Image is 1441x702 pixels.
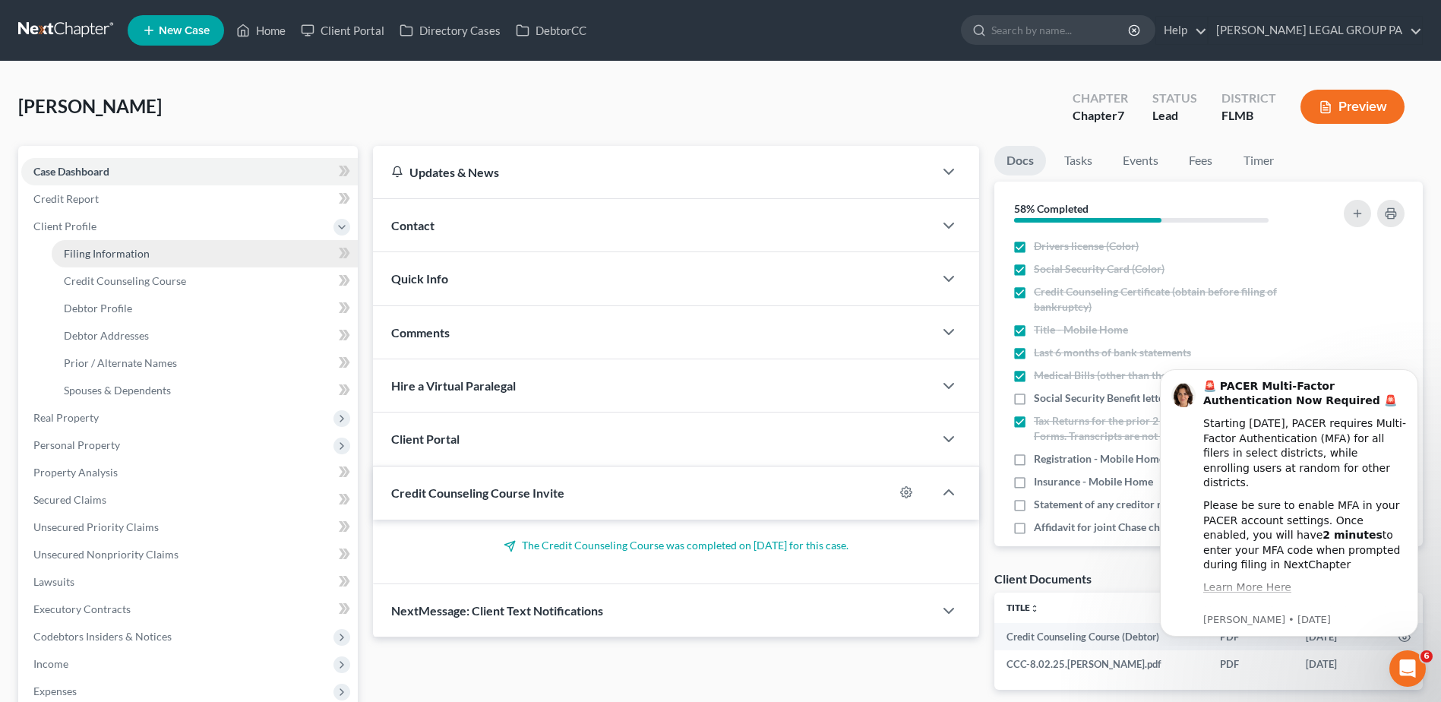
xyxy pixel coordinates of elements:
a: Executory Contracts [21,596,358,623]
a: Docs [994,146,1046,175]
a: Tasks [1052,146,1104,175]
a: Case Dashboard [21,158,358,185]
a: Secured Claims [21,486,358,514]
a: Events [1111,146,1171,175]
span: Property Analysis [33,466,118,479]
span: Prior / Alternate Names [64,356,177,369]
span: Insurance - Mobile Home [1034,474,1153,489]
a: [PERSON_NAME] LEGAL GROUP PA [1209,17,1422,44]
span: 6 [1420,650,1433,662]
a: Timer [1231,146,1286,175]
a: Debtor Profile [52,295,358,322]
a: Prior / Alternate Names [52,349,358,377]
a: Home [229,17,293,44]
span: Codebtors Insiders & Notices [33,630,172,643]
td: PDF [1208,650,1294,678]
span: Unsecured Priority Claims [33,520,159,533]
span: Hire a Virtual Paralegal [391,378,516,393]
td: Credit Counseling Course (Debtor) [994,623,1208,650]
i: We use the Salesforce Authenticator app for MFA at NextChapter and other users are reporting the ... [66,248,269,305]
strong: 58% Completed [1014,202,1089,215]
div: Updates & News [391,164,915,180]
span: Drivers license (Color) [1034,239,1139,254]
span: Expenses [33,685,77,697]
span: Unsecured Nonpriority Claims [33,548,179,561]
span: Contact [391,218,435,232]
div: Chapter [1073,90,1128,107]
a: Help [1156,17,1207,44]
span: Credit Counseling Course Invite [391,485,564,500]
span: Case Dashboard [33,165,109,178]
span: NextMessage: Client Text Notifications [391,603,603,618]
span: New Case [159,25,210,36]
span: [PERSON_NAME] [18,95,162,117]
iframe: Intercom notifications message [1137,356,1441,646]
div: Status [1152,90,1197,107]
span: 7 [1117,108,1124,122]
p: The Credit Counseling Course was completed on [DATE] for this case. [391,538,961,553]
a: Credit Report [21,185,358,213]
span: Tax Returns for the prior 2 years (Including 1099 & w-2's Forms. Transcripts are not permitted) [1034,413,1303,444]
span: Client Portal [391,432,460,446]
span: Lawsuits [33,575,74,588]
span: Real Property [33,411,99,424]
iframe: Intercom live chat [1389,650,1426,687]
a: Property Analysis [21,459,358,486]
span: Debtor Profile [64,302,132,315]
div: Chapter [1073,107,1128,125]
td: CCC-8.02.25.[PERSON_NAME].pdf [994,650,1208,678]
span: Comments [391,325,450,340]
span: Client Profile [33,220,96,232]
td: [DATE] [1294,650,1386,678]
a: Client Portal [293,17,392,44]
span: Social Security Benefit letters - 2024 & 2023 [1034,391,1242,406]
span: Affidavit for joint Chase checking account with mother [1034,520,1292,535]
span: Income [33,657,68,670]
div: FLMB [1221,107,1276,125]
div: Client Documents [994,571,1092,587]
span: Executory Contracts [33,602,131,615]
span: Last 6 months of bank statements [1034,345,1191,360]
span: Debtor Addresses [64,329,149,342]
a: Unsecured Priority Claims [21,514,358,541]
span: Secured Claims [33,493,106,506]
button: Preview [1300,90,1405,124]
span: Statement of any creditor not listed on Credit Report [1034,497,1282,512]
a: Debtor Addresses [52,322,358,349]
a: Filing Information [52,240,358,267]
span: Filing Information [64,247,150,260]
a: Directory Cases [392,17,508,44]
span: Social Security Card (Color) [1034,261,1164,277]
a: Lawsuits [21,568,358,596]
div: District [1221,90,1276,107]
a: Titleunfold_more [1006,602,1039,613]
span: Personal Property [33,438,120,451]
span: Credit Counseling Certificate (obtain before filing of bankruptcy) [1034,284,1303,315]
span: Credit Report [33,192,99,205]
p: Message from Emma, sent 6w ago [66,258,270,271]
span: Credit Counseling Course [64,274,186,287]
span: Medical Bills (other than the ones already submitted) [1034,368,1281,383]
i: unfold_more [1030,604,1039,613]
span: Registration - Mobile Home [1034,451,1164,466]
a: DebtorCC [508,17,594,44]
a: Credit Counseling Course [52,267,358,295]
span: Spouses & Dependents [64,384,171,397]
span: Quick Info [391,271,448,286]
a: Fees [1177,146,1225,175]
a: Unsecured Nonpriority Claims [21,541,358,568]
span: Title - Mobile Home [1034,322,1128,337]
input: Search by name... [991,16,1130,44]
div: Lead [1152,107,1197,125]
a: Spouses & Dependents [52,377,358,404]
